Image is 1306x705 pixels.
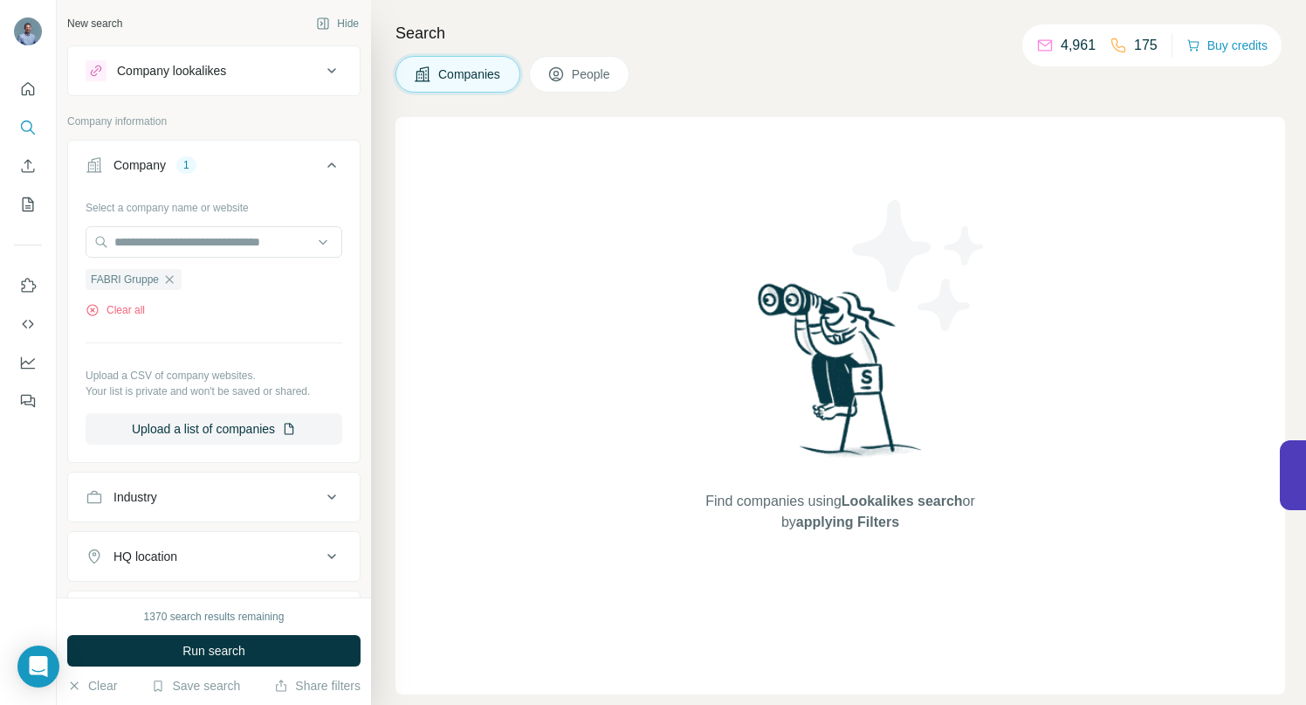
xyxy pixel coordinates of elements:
[117,62,226,79] div: Company lookalikes
[67,677,117,695] button: Clear
[86,193,342,216] div: Select a company name or website
[395,21,1285,45] h4: Search
[17,646,59,688] div: Open Intercom Messenger
[700,491,979,533] span: Find companies using or by
[67,635,361,667] button: Run search
[86,384,342,399] p: Your list is private and won't be saved or shared.
[144,609,285,625] div: 1370 search results remaining
[68,50,360,92] button: Company lookalikes
[796,515,899,529] span: applying Filters
[14,347,42,378] button: Dashboard
[1134,35,1158,56] p: 175
[841,187,998,344] img: Surfe Illustration - Stars
[14,17,42,45] img: Avatar
[14,150,42,182] button: Enrich CSV
[91,272,159,287] span: FABRI Gruppe
[68,536,360,577] button: HQ location
[14,308,42,340] button: Use Surfe API
[14,270,42,301] button: Use Surfe on LinkedIn
[68,476,360,518] button: Industry
[67,114,361,129] p: Company information
[14,189,42,220] button: My lists
[113,156,166,174] div: Company
[86,368,342,384] p: Upload a CSV of company websites.
[68,144,360,193] button: Company1
[113,488,157,506] div: Industry
[14,385,42,417] button: Feedback
[14,73,42,105] button: Quick start
[68,595,360,637] button: Annual revenue ($)
[151,677,240,695] button: Save search
[86,302,145,318] button: Clear all
[438,66,502,83] span: Companies
[842,494,963,508] span: Lookalikes search
[1186,33,1268,58] button: Buy credits
[274,677,361,695] button: Share filters
[750,279,931,473] img: Surfe Illustration - Woman searching with binoculars
[1061,35,1096,56] p: 4,961
[304,10,371,37] button: Hide
[572,66,612,83] span: People
[67,16,122,31] div: New search
[86,413,342,445] button: Upload a list of companies
[182,642,245,660] span: Run search
[14,112,42,143] button: Search
[176,157,196,173] div: 1
[113,548,177,565] div: HQ location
